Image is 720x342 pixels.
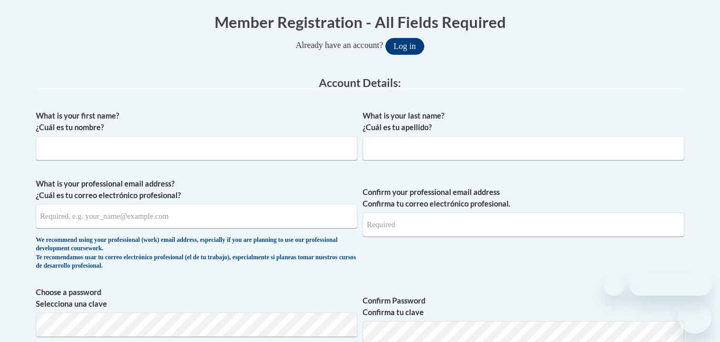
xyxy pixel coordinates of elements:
label: What is your last name? ¿Cuál es tu apellido? [363,110,684,133]
label: Choose a password Selecciona una clave [36,287,357,310]
input: Metadata input [363,136,684,160]
iframe: Button to launch messaging window [678,300,712,334]
span: Account Details: [319,76,401,89]
label: What is your first name? ¿Cuál es tu nombre? [36,110,357,133]
input: Metadata input [36,204,357,228]
label: Confirm Password Confirma tu clave [363,295,684,318]
iframe: Close message [604,275,625,296]
div: We recommend using your professional (work) email address, especially if you are planning to use ... [36,236,357,271]
input: Required [363,212,684,237]
span: Already have an account? [296,41,383,50]
iframe: Message from company [629,272,712,296]
button: Log in [385,38,424,55]
label: Confirm your professional email address Confirma tu correo electrónico profesional. [363,187,684,210]
label: What is your professional email address? ¿Cuál es tu correo electrónico profesional? [36,178,357,201]
input: Metadata input [36,136,357,160]
h1: Member Registration - All Fields Required [36,11,684,33]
